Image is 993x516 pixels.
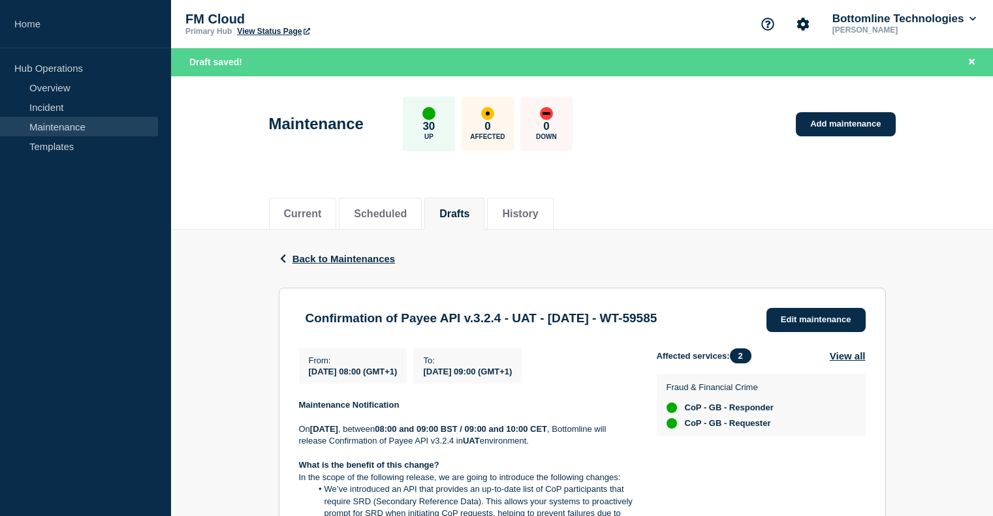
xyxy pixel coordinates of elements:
a: Add maintenance [796,112,895,136]
p: Fraud & Financial Crime [667,382,774,392]
span: Affected services: [657,348,758,363]
p: Down [536,133,557,140]
span: 2 [730,348,751,363]
a: View Status Page [237,27,309,36]
strong: [DATE] [310,424,338,434]
strong: 08:00 and 09:00 BST / 09:00 and 10:00 CET [375,424,547,434]
p: In the scope of the following release, we are going to introduce the following changes: [299,472,636,483]
span: CoP - GB - Requester [685,418,771,429]
p: 30 [422,120,435,133]
p: Up [424,133,433,140]
button: Drafts [439,208,469,220]
button: Current [284,208,322,220]
span: [DATE] 08:00 (GMT+1) [309,367,398,376]
p: 0 [484,120,490,133]
strong: UAT [463,436,480,446]
button: Back to Maintenances [279,253,396,264]
h3: Confirmation of Payee API v.3.2.4 - UAT - [DATE] - WT-59585 [306,311,657,326]
button: Scheduled [354,208,407,220]
button: History [502,208,538,220]
span: CoP - GB - Responder [685,402,774,413]
div: affected [481,107,494,120]
span: Draft saved! [189,57,242,67]
button: View all [830,348,866,363]
p: Primary Hub [185,27,232,36]
h1: Maintenance [269,115,364,133]
button: Close banner [964,55,980,70]
p: [PERSON_NAME] [830,25,966,35]
a: Edit maintenance [766,308,866,332]
div: up [422,107,435,120]
div: up [667,402,677,413]
p: Affected [470,133,505,140]
div: down [540,107,553,120]
p: On , between , Bottomline will release Confirmation of Payee API v3.2.4 in environment. [299,423,636,448]
button: Bottomline Technologies [830,12,979,25]
strong: What is the benefit of this change? [299,460,439,470]
p: To : [423,356,512,365]
strong: Maintenance Notification [299,400,400,410]
p: FM Cloud [185,12,447,27]
span: Back to Maintenances [292,253,396,264]
p: From : [309,356,398,365]
span: [DATE] 09:00 (GMT+1) [423,367,512,376]
p: 0 [543,120,549,133]
div: up [667,418,677,429]
button: Account settings [789,10,817,38]
button: Support [754,10,781,38]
